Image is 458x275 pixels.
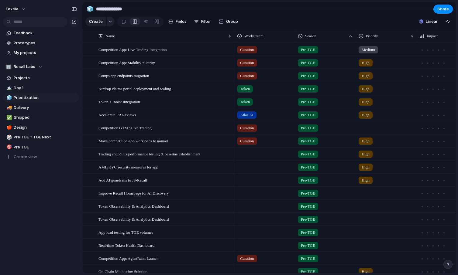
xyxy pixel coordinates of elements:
span: Pre-TGE [301,60,315,66]
span: Airdrop claims portal deployment and scaling [98,85,171,92]
span: High [362,164,370,170]
span: Pre-TGE [301,190,315,196]
span: My projects [14,50,77,56]
div: 🎲 [6,134,11,141]
span: Group [226,19,238,25]
span: Pre-TGE [301,138,315,144]
span: Pre TGE [14,144,77,150]
span: Real-time Token Health Dashboard [98,242,154,249]
span: Add AI guardrails to JS-Recall [98,176,147,183]
button: 🧊 [5,95,12,101]
span: High [362,177,370,183]
button: ✅ [5,114,12,121]
span: Pre-TGE [301,203,315,209]
span: Pre-TGE [301,151,315,157]
span: AML/KYC security measures for app [98,163,158,170]
button: 🚚 [5,105,12,111]
button: 🍎 [5,124,12,131]
span: Prioritization [14,95,77,101]
button: 🧊 [85,4,95,14]
span: Token Observability & Analytics Dashboard [98,216,169,222]
span: Curation [240,73,254,79]
a: Projects [3,73,79,83]
span: Pre-TGE [301,112,315,118]
a: 🍎Design [3,123,79,132]
span: Pre-TGE [301,47,315,53]
span: Workstream [244,33,263,39]
div: 🍎 [6,124,11,131]
span: High [362,269,370,275]
div: ✅ [6,114,11,121]
span: App load testing for TGE volumes [98,229,153,236]
span: Linear [426,19,438,25]
a: 🎲Pre TGE + TGE Next [3,133,79,142]
span: Pre-TGE [301,73,315,79]
div: 🧊 [6,94,11,101]
span: Improve Recall Homepage for AI Discovery [98,189,169,196]
button: Fields [166,17,189,26]
span: Competition App: AgentRank Launch [98,255,159,262]
span: Curation [240,125,254,131]
span: Day 1 [14,85,77,91]
div: 🏢 [5,64,12,70]
span: Share [437,6,449,12]
button: Create view [3,152,79,161]
span: Design [14,124,77,131]
span: Delivery [14,105,77,111]
button: Group [216,17,241,26]
span: Textile [5,6,19,12]
a: My projects [3,48,79,57]
span: Accelerate PR Reviews [98,111,136,118]
button: Linear [417,17,440,26]
span: Filter [201,19,211,25]
span: Pre-TGE [301,164,315,170]
span: Curation [240,138,254,144]
span: Pre-TGE [301,269,315,275]
span: Move competition-app workloads to nomad [98,137,168,144]
span: Pre-TGE [301,216,315,222]
span: Curation [240,47,254,53]
span: Prototypes [14,40,77,46]
a: 🎯Pre TGE [3,143,79,152]
span: High [362,138,370,144]
button: Create [85,17,106,26]
span: Pre TGE + TGE Next [14,134,77,140]
button: Share [433,5,453,14]
button: Textile [3,4,29,14]
span: Token [240,86,250,92]
span: Fields [176,19,187,25]
span: Pre-TGE [301,177,315,183]
a: 🚚Delivery [3,103,79,112]
a: Prototypes [3,39,79,48]
span: High [362,112,370,118]
span: Name [105,33,115,39]
span: Competition App: Stability + Parity [98,59,155,66]
div: 🏔️ [6,84,11,91]
span: Season [305,33,316,39]
span: Create [89,19,103,25]
span: Token [240,99,250,105]
button: Filter [191,17,213,26]
span: Pre-TGE [301,243,315,249]
span: On-Chain Monitoring Solution [98,268,147,275]
span: Projects [14,75,77,81]
button: 🏔️ [5,85,12,91]
span: Comps app endpoints migration [98,72,149,79]
span: Pre-TGE [301,86,315,92]
a: ✅Shipped [3,113,79,122]
span: Atlas AI [240,112,253,118]
button: 🎯 [5,144,12,150]
span: Curation [240,256,254,262]
span: Medium [362,47,375,53]
a: 🧊Prioritization [3,93,79,102]
span: Token + Boost Integration [98,98,140,105]
span: Create view [14,154,37,160]
a: 🏔️Day 1 [3,83,79,93]
span: High [362,99,370,105]
span: Pre-TGE [301,229,315,236]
